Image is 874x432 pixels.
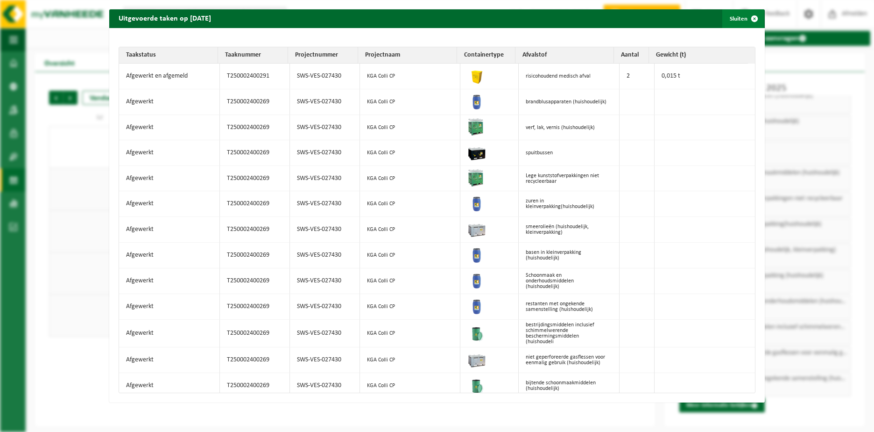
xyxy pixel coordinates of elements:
td: SWS-VES-027430 [290,166,360,191]
td: T250002400269 [220,373,290,398]
td: T250002400269 [220,217,290,243]
td: SWS-VES-027430 [290,115,360,140]
td: SWS-VES-027430 [290,373,360,398]
td: KGA Colli CP [360,191,461,217]
td: SWS-VES-027430 [290,217,360,243]
td: spuitbussen [519,140,620,166]
td: T250002400291 [220,64,290,89]
td: T250002400269 [220,166,290,191]
th: Aantal [614,47,649,64]
img: LP-SB-00050-HPE-22 [467,66,486,85]
td: Afgewerkt [119,320,220,347]
td: KGA Colli CP [360,243,461,268]
td: T250002400269 [220,320,290,347]
td: verf, lak, vernis (huishoudelijk) [519,115,620,140]
img: PB-OT-0120-HPE-00-02 [467,194,486,212]
img: PB-OT-0120-HPE-00-02 [467,92,486,110]
td: KGA Colli CP [360,373,461,398]
td: KGA Colli CP [360,268,461,294]
img: PB-OT-0120-HPE-00-02 [467,245,486,264]
img: PB-OT-0120-HPE-00-02 [467,271,486,289]
img: PB-HB-1400-HPE-GN-11 [467,168,484,187]
td: Afgewerkt [119,140,220,166]
td: KGA Colli CP [360,115,461,140]
td: SWS-VES-027430 [290,191,360,217]
th: Containertype [457,47,515,64]
td: T250002400269 [220,89,290,115]
th: Afvalstof [515,47,614,64]
td: Afgewerkt [119,347,220,373]
td: KGA Colli CP [360,166,461,191]
td: Afgewerkt [119,89,220,115]
td: restanten met ongekende samenstelling (huishoudelijk) [519,294,620,320]
th: Taakstatus [119,47,218,64]
td: 0,015 t [655,64,755,89]
td: SWS-VES-027430 [290,140,360,166]
td: Afgewerkt [119,294,220,320]
td: KGA Colli CP [360,89,461,115]
td: basen in kleinverpakking (huishoudelijk) [519,243,620,268]
td: KGA Colli CP [360,217,461,243]
td: T250002400269 [220,140,290,166]
td: SWS-VES-027430 [290,89,360,115]
td: KGA Colli CP [360,294,461,320]
td: SWS-VES-027430 [290,294,360,320]
td: T250002400269 [220,191,290,217]
td: zuren in kleinverpakking(huishoudelijk) [519,191,620,217]
td: SWS-VES-027430 [290,243,360,268]
td: smeerolieën (huishoudelijk, kleinverpakking) [519,217,620,243]
td: KGA Colli CP [360,140,461,166]
td: SWS-VES-027430 [290,347,360,373]
th: Projectnaam [358,47,457,64]
img: PB-HB-1400-HPE-GN-11 [467,117,484,136]
th: Projectnummer [288,47,358,64]
img: PB-OT-0200-MET-00-02 [467,375,486,394]
td: T250002400269 [220,347,290,373]
td: Lege kunststofverpakkingen niet recycleerbaar [519,166,620,191]
td: T250002400269 [220,268,290,294]
td: Afgewerkt [119,243,220,268]
td: KGA Colli CP [360,320,461,347]
td: KGA Colli CP [360,64,461,89]
td: bijtende schoonmaakmiddelen (huishoudelijk) [519,373,620,398]
td: KGA Colli CP [360,347,461,373]
td: SWS-VES-027430 [290,320,360,347]
td: bestrijdingsmiddelen inclusief schimmelwerende beschermingsmiddelen (huishoudeli [519,320,620,347]
td: niet geperforeerde gasflessen voor eenmalig gebruik (huishoudelijk) [519,347,620,373]
img: PB-LB-0680-HPE-GY-11 [467,219,486,238]
td: SWS-VES-027430 [290,268,360,294]
td: T250002400269 [220,115,290,140]
img: PB-OT-0200-MET-00-02 [467,323,486,342]
td: Afgewerkt [119,115,220,140]
td: Afgewerkt en afgemeld [119,64,220,89]
img: PB-LB-0680-HPE-BK-11 [467,143,486,161]
td: Afgewerkt [119,217,220,243]
td: Afgewerkt [119,191,220,217]
th: Gewicht (t) [649,47,748,64]
td: Afgewerkt [119,373,220,398]
td: T250002400269 [220,243,290,268]
td: Afgewerkt [119,268,220,294]
td: T250002400269 [220,294,290,320]
td: SWS-VES-027430 [290,64,360,89]
th: Taaknummer [218,47,288,64]
button: Sluiten [722,9,764,28]
td: brandblusapparaten (huishoudelijk) [519,89,620,115]
td: Schoonmaak en onderhoudsmiddelen (huishoudelijk) [519,268,620,294]
img: PB-LB-0680-HPE-GY-11 [467,350,486,368]
td: risicohoudend medisch afval [519,64,620,89]
img: PB-OT-0120-HPE-00-02 [467,296,486,315]
td: 2 [620,64,655,89]
td: Afgewerkt [119,166,220,191]
h2: Uitgevoerde taken op [DATE] [109,9,220,27]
